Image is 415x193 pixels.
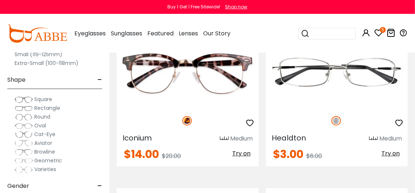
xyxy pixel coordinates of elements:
[374,30,383,38] a: 5
[15,166,33,174] img: Varieties.png
[230,134,253,143] div: Medium
[168,4,221,10] div: Buy 1 Get 1 Free Sitewide!
[34,148,55,155] span: Browline
[15,113,33,121] img: Round.png
[34,104,60,112] span: Rectangle
[331,116,341,126] img: Silver
[222,4,248,10] a: Shop now
[266,37,408,108] img: Silver Healdton - Metal ,Adjust Nose Pads
[220,136,229,142] img: size ruler
[225,4,248,10] div: Shop now
[34,131,55,138] span: Cat-Eye
[15,50,62,59] label: Small (119-125mm)
[34,96,52,103] span: Square
[369,136,378,142] img: size ruler
[230,149,253,158] button: Try on
[162,152,181,160] span: $20.00
[7,24,67,43] img: abbeglasses.com
[381,149,400,158] span: Try on
[15,157,33,165] img: Geometric.png
[124,146,159,162] span: $14.00
[147,29,174,38] span: Featured
[379,149,402,158] button: Try on
[123,133,152,143] span: Iconium
[34,139,52,147] span: Aviator
[15,96,33,103] img: Square.png
[15,59,78,67] label: Extra-Small (100-118mm)
[7,71,26,89] span: Shape
[15,148,33,156] img: Browline.png
[182,116,192,126] img: Leopard
[306,152,322,160] span: $6.00
[179,29,198,38] span: Lenses
[232,149,251,158] span: Try on
[15,105,33,112] img: Rectangle.png
[379,134,402,143] div: Medium
[97,71,102,89] span: -
[34,166,56,173] span: Varieties
[111,29,142,38] span: Sunglasses
[203,29,230,38] span: Our Story
[34,157,62,164] span: Geometric
[34,122,46,129] span: Oval
[117,37,259,108] img: Leopard Iconium - Combination,Metal,Plastic ,Adjust Nose Pads
[380,27,386,33] i: 5
[15,131,33,138] img: Cat-Eye.png
[272,133,306,143] span: Healdton
[273,146,303,162] span: $3.00
[34,113,50,120] span: Round
[74,29,106,38] span: Eyeglasses
[15,122,33,130] img: Oval.png
[15,140,33,147] img: Aviator.png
